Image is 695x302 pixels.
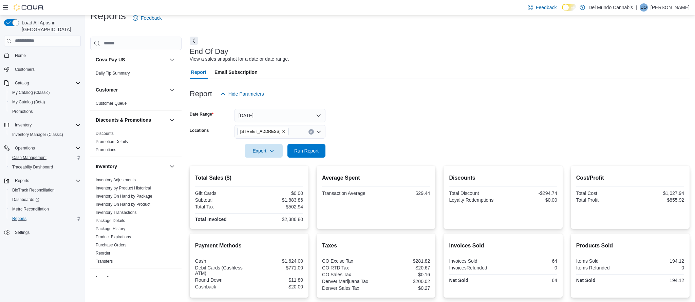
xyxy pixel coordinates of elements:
[195,265,248,276] div: Debit Cards (Cashless ATM)
[294,147,319,154] span: Run Report
[562,4,576,11] input: Dark Mode
[322,258,375,264] div: CO Excise Tax
[12,132,63,137] span: Inventory Manager (Classic)
[536,4,557,11] span: Feedback
[10,215,81,223] span: Reports
[96,202,150,207] a: Inventory On Hand by Product
[10,215,29,223] a: Reports
[249,144,279,158] span: Export
[15,145,35,151] span: Operations
[1,78,83,88] button: Catalog
[576,258,629,264] div: Items Sold
[322,190,375,196] div: Transaction Average
[322,174,430,182] h2: Average Spent
[7,97,83,107] button: My Catalog (Beta)
[96,163,167,170] button: Inventory
[12,206,49,212] span: Metrc Reconciliation
[15,67,35,72] span: Customers
[96,101,127,106] span: Customer Queue
[12,52,29,60] a: Home
[632,197,684,203] div: $855.92
[588,3,633,12] p: Del Mundo Cannabis
[15,122,32,128] span: Inventory
[195,197,248,203] div: Subtotal
[10,154,81,162] span: Cash Management
[10,130,66,139] a: Inventory Manager (Classic)
[505,265,557,270] div: 0
[250,258,303,264] div: $1,624.00
[190,112,214,117] label: Date Range
[190,56,289,63] div: View a sales snapshot for a date or date range.
[250,284,303,289] div: $20.00
[525,1,559,14] a: Feedback
[505,190,557,196] div: -$294.74
[96,56,125,63] h3: Cova Pay US
[640,3,648,12] div: David Olson
[195,258,248,264] div: Cash
[12,177,32,185] button: Reports
[449,278,468,283] strong: Net Sold
[7,162,83,172] button: Traceabilty Dashboard
[449,190,502,196] div: Total Discount
[449,258,502,264] div: Invoices Sold
[287,144,325,158] button: Run Report
[10,163,81,171] span: Traceabilty Dashboard
[7,185,83,195] button: BioTrack Reconciliation
[195,242,303,250] h2: Payment Methods
[240,128,281,135] span: [STREET_ADDRESS]
[449,197,502,203] div: Loyalty Redemptions
[12,164,53,170] span: Traceabilty Dashboard
[15,53,26,58] span: Home
[12,99,45,105] span: My Catalog (Beta)
[195,217,227,222] strong: Total Invoiced
[322,242,430,250] h2: Taxes
[1,143,83,153] button: Operations
[10,163,56,171] a: Traceabilty Dashboard
[96,147,116,152] a: Promotions
[96,234,131,240] span: Product Expirations
[90,176,182,268] div: Inventory
[10,205,52,213] a: Metrc Reconciliation
[96,251,110,256] a: Reorder
[190,90,212,98] h3: Report
[96,71,130,76] a: Daily Tip Summary
[12,79,81,87] span: Catalog
[12,177,81,185] span: Reports
[282,129,286,134] button: Remove 6302 E Colfax Ave from selection in this group
[576,265,629,270] div: Items Refunded
[96,139,128,144] span: Promotion Details
[12,79,32,87] button: Catalog
[1,51,83,60] button: Home
[96,210,137,215] span: Inventory Transactions
[141,15,162,21] span: Feedback
[10,186,81,194] span: BioTrack Reconciliation
[576,197,629,203] div: Total Profit
[449,265,502,270] div: InvoicesRefunded
[12,197,39,202] span: Dashboards
[250,277,303,283] div: $11.80
[7,88,83,97] button: My Catalog (Classic)
[12,65,37,74] a: Customers
[96,259,113,264] span: Transfers
[237,128,289,135] span: 6302 E Colfax Ave
[19,19,81,33] span: Load All Apps in [GEOGRAPHIC_DATA]
[96,194,152,199] a: Inventory On Hand by Package
[96,177,136,183] span: Inventory Adjustments
[651,3,690,12] p: [PERSON_NAME]
[96,275,112,281] h3: Loyalty
[377,258,430,264] div: $281.82
[12,65,81,74] span: Customers
[7,195,83,204] a: Dashboards
[218,87,267,101] button: Hide Parameters
[96,218,125,223] span: Package Details
[449,242,557,250] h2: Invoices Sold
[12,228,81,237] span: Settings
[12,187,55,193] span: BioTrack Reconciliation
[12,155,46,160] span: Cash Management
[96,242,127,248] span: Purchase Orders
[632,190,684,196] div: $1,027.94
[7,107,83,116] button: Promotions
